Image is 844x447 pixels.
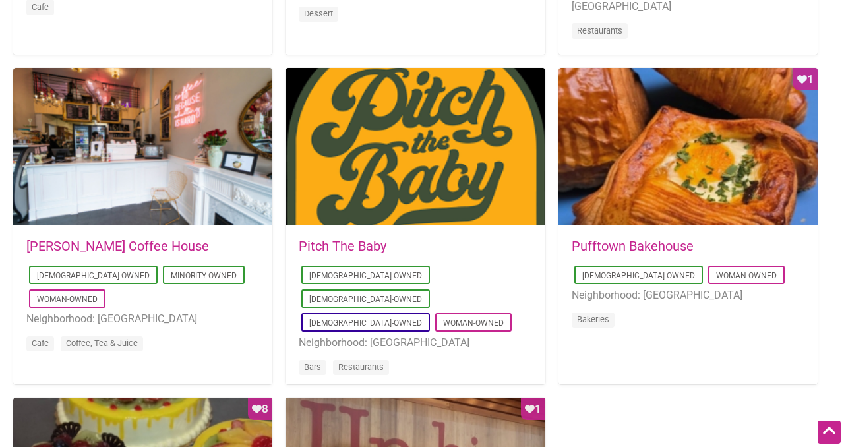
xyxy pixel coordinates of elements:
[32,2,49,12] a: Cafe
[582,271,695,280] a: [DEMOGRAPHIC_DATA]-Owned
[66,338,138,348] a: Coffee, Tea & Juice
[443,318,504,328] a: Woman-Owned
[572,287,804,304] li: Neighborhood: [GEOGRAPHIC_DATA]
[577,314,609,324] a: Bakeries
[304,9,333,18] a: Dessert
[309,318,422,328] a: [DEMOGRAPHIC_DATA]-Owned
[37,271,150,280] a: [DEMOGRAPHIC_DATA]-Owned
[299,334,531,351] li: Neighborhood: [GEOGRAPHIC_DATA]
[32,338,49,348] a: Cafe
[572,238,694,254] a: Pufftown Bakehouse
[37,295,98,304] a: Woman-Owned
[304,362,321,372] a: Bars
[171,271,237,280] a: Minority-Owned
[309,295,422,304] a: [DEMOGRAPHIC_DATA]-Owned
[26,238,209,254] a: [PERSON_NAME] Coffee House
[716,271,777,280] a: Woman-Owned
[338,362,384,372] a: Restaurants
[577,26,622,36] a: Restaurants
[26,311,259,328] li: Neighborhood: [GEOGRAPHIC_DATA]
[309,271,422,280] a: [DEMOGRAPHIC_DATA]-Owned
[299,238,386,254] a: Pitch The Baby
[818,421,841,444] div: Scroll Back to Top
